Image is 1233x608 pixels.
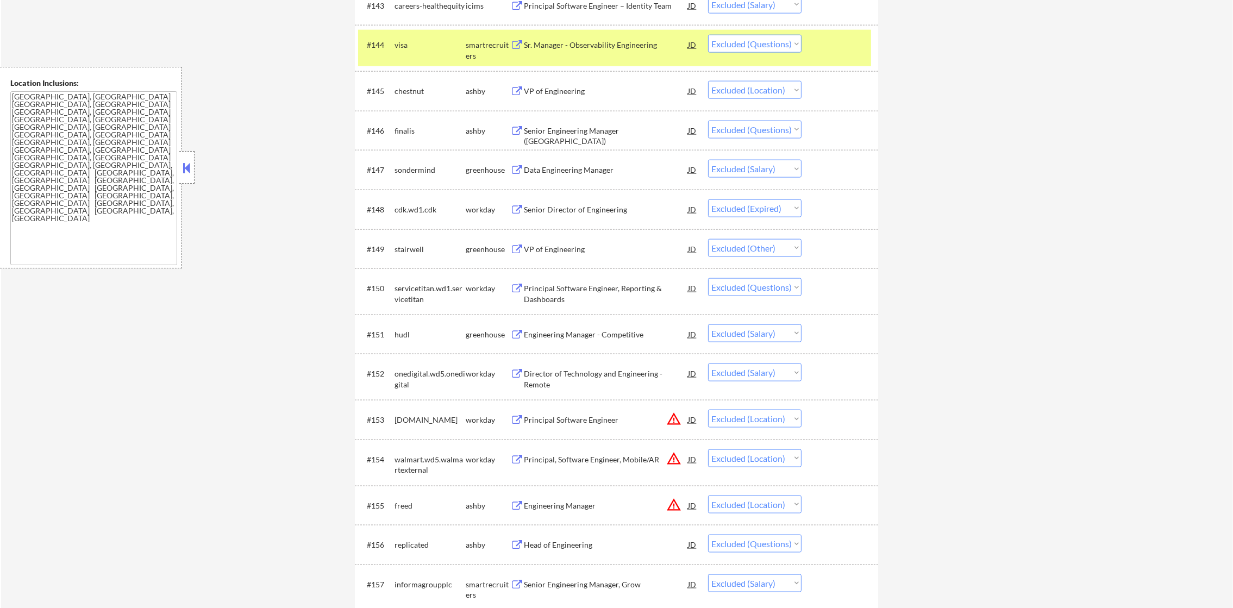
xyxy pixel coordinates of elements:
div: JD [687,278,698,298]
div: #146 [367,126,386,136]
div: greenhouse [466,165,510,175]
div: Principal, Software Engineer, Mobile/AR [524,454,688,465]
div: workday [466,283,510,294]
div: Data Engineering Manager [524,165,688,175]
button: warning_amber [666,497,681,512]
div: Sr. Manager - Observability Engineering [524,40,688,51]
div: workday [466,368,510,379]
div: Senior Engineering Manager ([GEOGRAPHIC_DATA]) [524,126,688,147]
div: careers-healthequity [395,1,466,11]
div: workday [466,454,510,465]
div: walmart.wd5.walmartexternal [395,454,466,475]
div: #147 [367,165,386,175]
div: #149 [367,244,386,255]
div: Engineering Manager - Competitive [524,329,688,340]
div: #143 [367,1,386,11]
div: ashby [466,126,510,136]
div: JD [687,363,698,383]
div: #156 [367,540,386,550]
div: JD [687,496,698,515]
div: #145 [367,86,386,97]
div: Principal Software Engineer, Reporting & Dashboards [524,283,688,304]
div: JD [687,160,698,179]
div: JD [687,199,698,219]
div: servicetitan.wd1.servicetitan [395,283,466,304]
div: hudl [395,329,466,340]
div: JD [687,449,698,469]
div: Senior Engineering Manager, Grow [524,579,688,590]
div: Engineering Manager [524,500,688,511]
div: finalis [395,126,466,136]
div: JD [687,410,698,429]
div: #144 [367,40,386,51]
div: Senior Director of Engineering [524,204,688,215]
div: ashby [466,86,510,97]
div: visa [395,40,466,51]
div: workday [466,204,510,215]
div: chestnut [395,86,466,97]
div: smartrecruiters [466,40,510,61]
div: Head of Engineering [524,540,688,550]
div: ashby [466,500,510,511]
div: workday [466,415,510,425]
div: JD [687,35,698,54]
div: #154 [367,454,386,465]
div: ashby [466,540,510,550]
div: greenhouse [466,244,510,255]
div: [DOMAIN_NAME] [395,415,466,425]
div: informagroupplc [395,579,466,590]
div: cdk.wd1.cdk [395,204,466,215]
div: replicated [395,540,466,550]
div: VP of Engineering [524,86,688,97]
div: Principal Software Engineer [524,415,688,425]
div: JD [687,324,698,344]
div: smartrecruiters [466,579,510,600]
div: JD [687,239,698,259]
div: JD [687,574,698,594]
div: onedigital.wd5.onedigital [395,368,466,390]
button: warning_amber [666,451,681,466]
div: #151 [367,329,386,340]
div: icims [466,1,510,11]
div: VP of Engineering [524,244,688,255]
div: Director of Technology and Engineering - Remote [524,368,688,390]
div: #152 [367,368,386,379]
div: #148 [367,204,386,215]
div: greenhouse [466,329,510,340]
div: #150 [367,283,386,294]
div: JD [687,121,698,140]
div: JD [687,81,698,101]
div: #155 [367,500,386,511]
div: Location Inclusions: [10,78,178,89]
div: freed [395,500,466,511]
button: warning_amber [666,411,681,427]
div: #153 [367,415,386,425]
div: JD [687,535,698,554]
div: Principal Software Engineer – Identity Team [524,1,688,11]
div: #157 [367,579,386,590]
div: sondermind [395,165,466,175]
div: stairwell [395,244,466,255]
